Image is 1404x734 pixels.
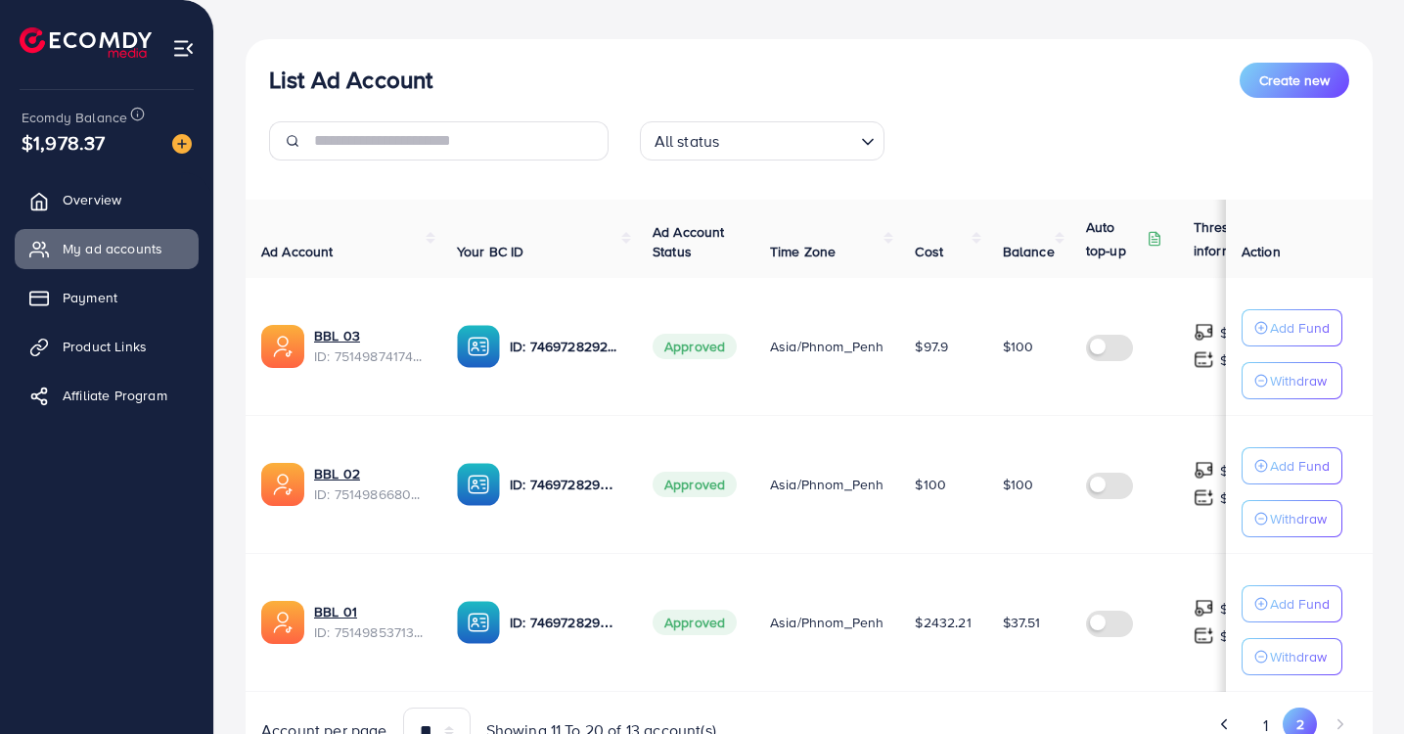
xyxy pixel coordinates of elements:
[1270,316,1330,340] p: Add Fund
[314,464,426,483] a: BBL 02
[915,475,946,494] span: $100
[314,326,426,366] div: <span class='underline'>BBL 03</span></br>7514987417498271761
[314,346,426,366] span: ID: 7514987417498271761
[510,611,621,634] p: ID: 7469728292632018945
[1242,309,1342,346] button: Add Fund
[457,325,500,368] img: ic-ba-acc.ded83a64.svg
[63,337,147,356] span: Product Links
[457,242,524,261] span: Your BC ID
[653,472,737,497] span: Approved
[1003,475,1034,494] span: $100
[314,484,426,504] span: ID: 7514986680906940434
[653,334,737,359] span: Approved
[314,464,426,504] div: <span class='underline'>BBL 02</span></br>7514986680906940434
[1194,598,1214,619] img: top-up amount
[261,325,304,368] img: ic-ads-acc.e4c84228.svg
[1259,70,1330,90] span: Create new
[915,337,948,356] span: $97.9
[15,376,199,415] a: Affiliate Program
[269,66,432,94] h3: List Ad Account
[1003,242,1055,261] span: Balance
[651,127,724,156] span: All status
[15,278,199,317] a: Payment
[915,613,971,632] span: $2432.21
[1242,242,1281,261] span: Action
[20,27,152,58] img: logo
[1003,337,1034,356] span: $100
[770,337,883,356] span: Asia/Phnom_Penh
[1270,592,1330,616] p: Add Fund
[314,602,426,642] div: <span class='underline'>BBL 01</span></br>7514985371394981904
[1086,215,1143,262] p: Auto top-up
[314,326,426,345] a: BBL 03
[1242,638,1342,675] button: Withdraw
[172,134,192,154] img: image
[653,222,725,261] span: Ad Account Status
[63,239,162,258] span: My ad accounts
[1194,487,1214,508] img: top-up amount
[314,622,426,642] span: ID: 7514985371394981904
[1321,646,1389,719] iframe: Chat
[261,242,334,261] span: Ad Account
[457,601,500,644] img: ic-ba-acc.ded83a64.svg
[725,123,852,156] input: Search for option
[63,190,121,209] span: Overview
[457,463,500,506] img: ic-ba-acc.ded83a64.svg
[770,613,883,632] span: Asia/Phnom_Penh
[1270,369,1327,392] p: Withdraw
[1194,349,1214,370] img: top-up amount
[15,229,199,268] a: My ad accounts
[15,180,199,219] a: Overview
[510,473,621,496] p: ID: 7469728292632018945
[915,242,943,261] span: Cost
[770,242,836,261] span: Time Zone
[1242,500,1342,537] button: Withdraw
[1242,362,1342,399] button: Withdraw
[22,128,105,157] span: $1,978.37
[1194,625,1214,646] img: top-up amount
[261,463,304,506] img: ic-ads-acc.e4c84228.svg
[1270,507,1327,530] p: Withdraw
[1242,585,1342,622] button: Add Fund
[1194,322,1214,343] img: top-up amount
[1003,613,1041,632] span: $37.51
[63,288,117,307] span: Payment
[1270,454,1330,478] p: Add Fund
[1240,63,1349,98] button: Create new
[510,335,621,358] p: ID: 7469728292632018945
[640,121,884,161] div: Search for option
[314,602,426,621] a: BBL 01
[653,610,737,635] span: Approved
[1270,645,1327,668] p: Withdraw
[15,327,199,366] a: Product Links
[261,601,304,644] img: ic-ads-acc.e4c84228.svg
[1242,447,1342,484] button: Add Fund
[63,386,167,405] span: Affiliate Program
[770,475,883,494] span: Asia/Phnom_Penh
[1194,215,1290,262] p: Threshold information
[1194,460,1214,481] img: top-up amount
[22,108,127,127] span: Ecomdy Balance
[172,37,195,60] img: menu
